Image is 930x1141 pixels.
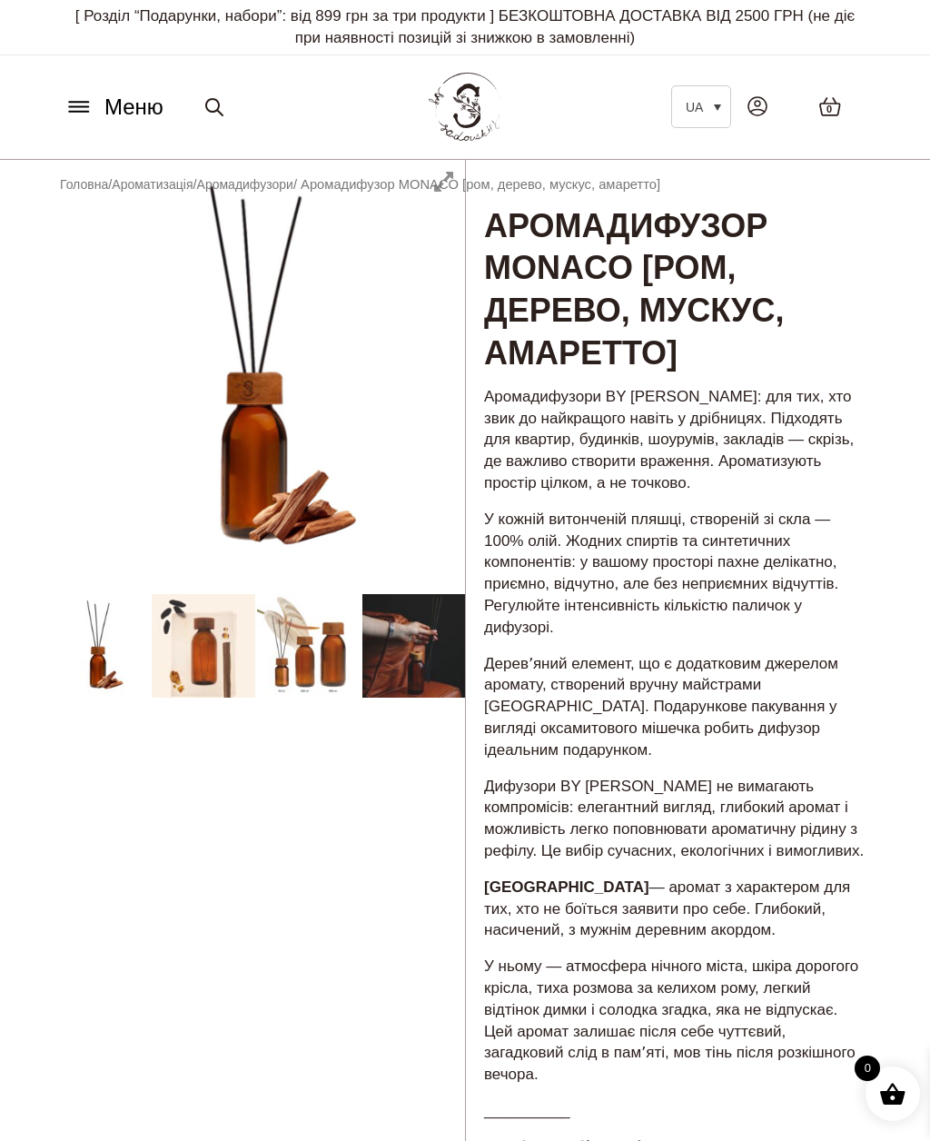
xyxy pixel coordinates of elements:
[484,1100,866,1122] p: __________
[484,776,866,862] p: Дифузори BY [PERSON_NAME] не вимагають компромісів: елегантний вигляд, глибокий аромат і можливіс...
[484,878,649,896] strong: [GEOGRAPHIC_DATA]
[484,877,866,941] p: — аромат з характером для тих, хто не боїться заявити про себе. Глибокий, насичений, з мужнім дер...
[686,100,703,114] span: UA
[484,653,866,761] p: Деревʼяний елемент, що є додатковим джерелом аромату, створений вручну майстрами [GEOGRAPHIC_DATA...
[800,78,860,135] a: 0
[112,177,193,192] a: Ароматизація
[484,509,866,639] p: У кожній витонченій пляшці, створеній зі скла — 100% олій. Жодних спиртів та синтетичних компонен...
[826,102,832,117] span: 0
[855,1056,880,1081] span: 0
[671,85,731,128] a: UA
[429,73,501,141] img: BY SADOVSKIY
[104,91,163,124] span: Меню
[466,160,885,377] h1: Аромадифузор MONACO [ром, дерево, мускус, амаретто]
[484,956,866,1086] p: У ньому — атмосфера нічного міста, шкіра дорогого крісла, тиха розмова за келихом рому, легкий ві...
[59,90,169,124] button: Меню
[60,174,660,194] nav: Breadcrumb
[197,177,293,192] a: Аромадифузори
[484,386,866,494] p: Аромадифузори BY [PERSON_NAME]: для тих, хто звик до найкращого навіть у дрібницях. Підходять для...
[60,177,108,192] a: Головна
